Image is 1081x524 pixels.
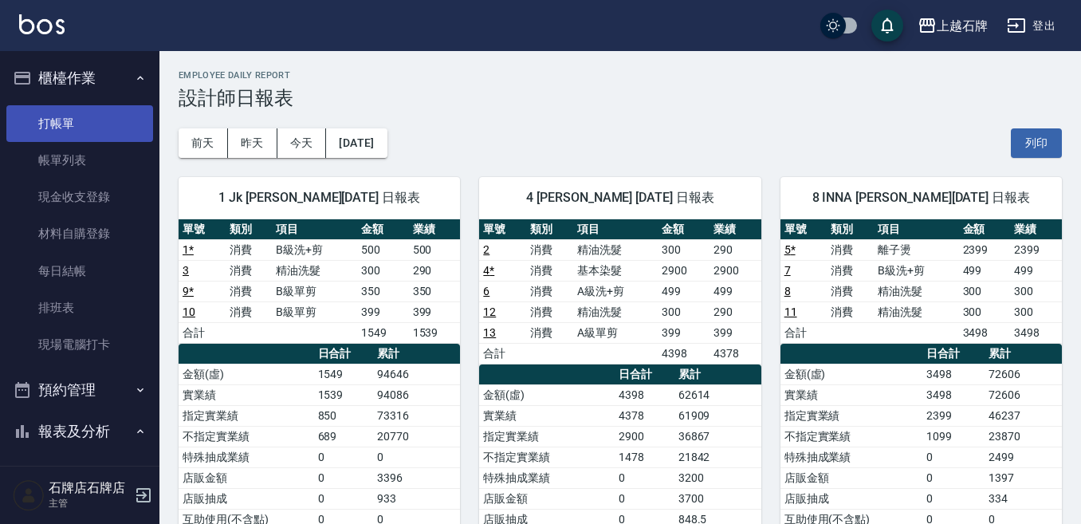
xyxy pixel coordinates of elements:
[277,128,327,158] button: 今天
[1010,219,1062,240] th: 業績
[373,364,460,384] td: 94646
[911,10,994,42] button: 上越石牌
[19,14,65,34] img: Logo
[827,281,874,301] td: 消費
[615,364,674,385] th: 日合計
[780,219,827,240] th: 單號
[179,488,314,509] td: 店販抽成
[13,479,45,511] img: Person
[959,239,1011,260] td: 2399
[373,488,460,509] td: 933
[6,369,153,411] button: 預約管理
[874,281,958,301] td: 精油洗髮
[959,301,1011,322] td: 300
[674,384,761,405] td: 62614
[1010,301,1062,322] td: 300
[179,70,1062,81] h2: Employee Daily Report
[179,219,460,344] table: a dense table
[314,467,374,488] td: 0
[1011,128,1062,158] button: 列印
[985,384,1062,405] td: 72606
[874,301,958,322] td: 精油洗髮
[959,260,1011,281] td: 499
[479,467,615,488] td: 特殊抽成業績
[674,405,761,426] td: 61909
[922,426,985,447] td: 1099
[780,488,922,509] td: 店販抽成
[357,239,409,260] td: 500
[226,239,273,260] td: 消費
[710,219,761,240] th: 業績
[49,480,130,496] h5: 石牌店石牌店
[479,384,615,405] td: 金額(虛)
[483,285,489,297] a: 6
[6,105,153,142] a: 打帳單
[780,467,922,488] td: 店販金額
[6,215,153,252] a: 材料自購登錄
[6,57,153,99] button: 櫃檯作業
[780,426,922,447] td: 不指定實業績
[1010,322,1062,343] td: 3498
[1000,11,1062,41] button: 登出
[573,301,658,322] td: 精油洗髮
[784,285,791,297] a: 8
[498,190,741,206] span: 4 [PERSON_NAME] [DATE] 日報表
[615,467,674,488] td: 0
[827,301,874,322] td: 消費
[922,467,985,488] td: 0
[959,281,1011,301] td: 300
[710,281,761,301] td: 499
[6,458,153,494] a: 報表目錄
[272,219,356,240] th: 項目
[526,219,573,240] th: 類別
[479,488,615,509] td: 店販金額
[179,384,314,405] td: 實業績
[573,219,658,240] th: 項目
[959,322,1011,343] td: 3498
[272,260,356,281] td: 精油洗髮
[710,260,761,281] td: 2900
[49,496,130,510] p: 主管
[409,322,461,343] td: 1539
[179,364,314,384] td: 金額(虛)
[409,219,461,240] th: 業績
[615,405,674,426] td: 4378
[827,239,874,260] td: 消費
[985,467,1062,488] td: 1397
[784,305,797,318] a: 11
[409,281,461,301] td: 350
[357,301,409,322] td: 399
[179,405,314,426] td: 指定實業績
[357,219,409,240] th: 金額
[871,10,903,41] button: save
[226,260,273,281] td: 消費
[985,426,1062,447] td: 23870
[409,260,461,281] td: 290
[226,301,273,322] td: 消費
[373,447,460,467] td: 0
[179,128,228,158] button: 前天
[373,344,460,364] th: 累計
[373,384,460,405] td: 94086
[959,219,1011,240] th: 金額
[6,326,153,363] a: 現場電腦打卡
[314,344,374,364] th: 日合計
[780,322,827,343] td: 合計
[6,290,153,326] a: 排班表
[780,405,922,426] td: 指定實業績
[710,301,761,322] td: 290
[272,301,356,322] td: B級單剪
[674,467,761,488] td: 3200
[357,260,409,281] td: 300
[409,301,461,322] td: 399
[710,322,761,343] td: 399
[658,260,710,281] td: 2900
[710,239,761,260] td: 290
[1010,281,1062,301] td: 300
[922,364,985,384] td: 3498
[573,281,658,301] td: A級洗+剪
[373,467,460,488] td: 3396
[526,260,573,281] td: 消費
[615,426,674,447] td: 2900
[1010,239,1062,260] td: 2399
